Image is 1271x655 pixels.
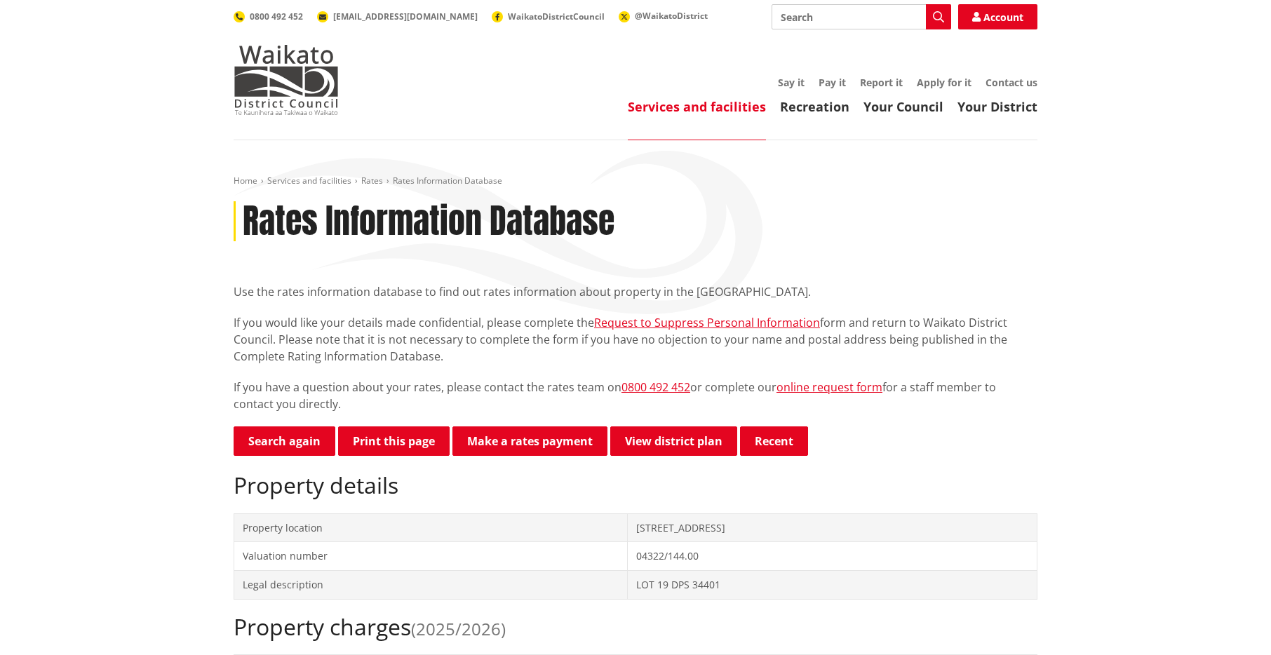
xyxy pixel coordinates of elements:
[860,76,903,89] a: Report it
[594,315,820,330] a: Request to Suppress Personal Information
[508,11,605,22] span: WaikatoDistrictCouncil
[234,314,1037,365] p: If you would like your details made confidential, please complete the form and return to Waikato ...
[250,11,303,22] span: 0800 492 452
[492,11,605,22] a: WaikatoDistrictCouncil
[627,570,1037,599] td: LOT 19 DPS 34401
[317,11,478,22] a: [EMAIL_ADDRESS][DOMAIN_NAME]
[267,175,351,187] a: Services and facilities
[957,98,1037,115] a: Your District
[234,426,335,456] a: Search again
[234,45,339,115] img: Waikato District Council - Te Kaunihera aa Takiwaa o Waikato
[411,617,506,640] span: (2025/2026)
[619,10,708,22] a: @WaikatoDistrict
[338,426,450,456] button: Print this page
[621,379,690,395] a: 0800 492 452
[958,4,1037,29] a: Account
[234,513,628,542] td: Property location
[393,175,502,187] span: Rates Information Database
[234,175,257,187] a: Home
[772,4,951,29] input: Search input
[452,426,607,456] a: Make a rates payment
[333,11,478,22] span: [EMAIL_ADDRESS][DOMAIN_NAME]
[780,98,849,115] a: Recreation
[776,379,882,395] a: online request form
[361,175,383,187] a: Rates
[234,472,1037,499] h2: Property details
[740,426,808,456] button: Recent
[234,570,628,599] td: Legal description
[635,10,708,22] span: @WaikatoDistrict
[234,614,1037,640] h2: Property charges
[627,542,1037,571] td: 04322/144.00
[819,76,846,89] a: Pay it
[234,283,1037,300] p: Use the rates information database to find out rates information about property in the [GEOGRAPHI...
[627,513,1037,542] td: [STREET_ADDRESS]
[778,76,805,89] a: Say it
[610,426,737,456] a: View district plan
[917,76,971,89] a: Apply for it
[234,379,1037,412] p: If you have a question about your rates, please contact the rates team on or complete our for a s...
[243,201,614,242] h1: Rates Information Database
[863,98,943,115] a: Your Council
[986,76,1037,89] a: Contact us
[234,542,628,571] td: Valuation number
[234,175,1037,187] nav: breadcrumb
[234,11,303,22] a: 0800 492 452
[628,98,766,115] a: Services and facilities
